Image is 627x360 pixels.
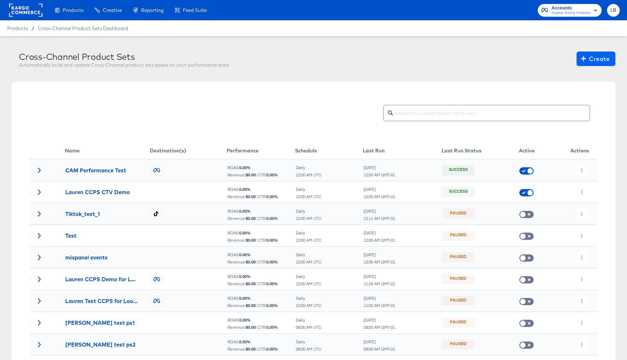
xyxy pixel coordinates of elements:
div: Revenue: | CTR: [227,347,294,352]
div: Toggle Row Expanded [30,342,48,347]
div: 08:00 AM UTC [295,325,322,330]
div: 12:00 AM GMT-01 [363,194,396,199]
div: CAM Performance Test [65,167,126,174]
span: Staging Testing Company [552,10,591,16]
b: 0.00 % [266,237,278,243]
div: Revenue: | CTR: [227,281,294,286]
div: 08:00 AM UTC [295,347,322,352]
div: Lauren Test CCPS for Loom [65,297,138,305]
div: 12:00 AM UTC [295,172,322,177]
div: Revenue: | CTR: [227,172,294,177]
b: $ 0.00 [246,324,255,330]
b: 0.00 % [239,317,251,323]
b: 0.00 % [266,194,278,199]
input: Search Cross-Channel Product Set by name [393,102,590,118]
div: mixpanel events [65,254,108,261]
button: LB [607,4,620,17]
div: Revenue: | CTR: [227,259,294,265]
th: Last Run Status [442,142,519,159]
span: Create [582,54,610,64]
div: Paused [450,276,467,282]
div: Automatically build and update Cross-Channel product sets based on your performance data [19,62,229,69]
div: Daily [295,209,322,214]
b: $ 0.00 [246,194,255,199]
div: Toggle Row Expanded [30,233,48,238]
div: Toggle Row Expanded [30,320,48,325]
div: 08:00 AM GMT-01 [363,325,396,330]
div: Tiktok_test_1 [65,210,100,218]
div: [DATE] [363,318,396,323]
div: Toggle Row Expanded [30,298,48,303]
b: 0.00 % [239,339,251,344]
div: 12:05 AM GMT-01 [363,259,396,265]
div: ROAS: [227,339,294,344]
div: 11:02 AM GMT-01 [363,303,396,308]
div: Toggle Row Expanded [30,168,48,173]
div: Test [65,232,77,240]
div: Success [449,167,468,173]
b: 0.00 % [266,172,278,177]
div: ROAS: [227,296,294,301]
div: 12:00 AM UTC [295,259,322,265]
b: $ 0.00 [246,303,255,308]
div: ROAS: [227,252,294,257]
div: ROAS: [227,165,294,170]
th: Last Run [363,142,442,159]
div: Revenue: | CTR: [227,303,294,308]
div: Daily [295,296,322,301]
div: Toggle Row Expanded [30,189,48,195]
span: Feed Suite [183,7,207,13]
div: Daily [295,187,322,192]
div: Paused [450,232,467,239]
div: 11:24 AM GMT-01 [363,281,396,286]
b: 0.00 % [239,187,251,192]
b: $ 0.00 [246,259,255,265]
div: [DATE] [363,165,396,170]
div: Revenue: | CTR: [227,194,294,199]
span: Products [7,25,28,31]
div: ROAS: [227,318,294,323]
b: 0.00 % [266,216,278,221]
b: 0.00 % [239,230,251,236]
div: ROAS: [227,187,294,192]
div: Paused [450,254,467,261]
b: 0.00 % [266,346,278,352]
div: Cross-Channel Product Sets [19,52,229,62]
span: LB [610,6,617,15]
div: [DATE] [363,339,396,344]
div: 12:00 AM UTC [295,216,322,221]
div: [PERSON_NAME] test ps1 [65,319,135,327]
b: 0.00 % [266,303,278,308]
div: Paused [450,210,467,217]
div: Revenue: | CTR: [227,325,294,330]
div: ROAS: [227,274,294,279]
div: 12:00 AM UTC [295,194,322,199]
div: Daily [295,339,322,344]
div: 12:00 AM UTC [295,238,322,243]
div: Toggle Row Expanded [30,211,48,216]
div: Daily [295,318,322,323]
div: [DATE] [363,274,396,279]
div: Revenue: | CTR: [227,238,294,243]
th: Name [65,142,150,159]
div: 12:11 AM GMT-01 [363,216,396,221]
span: Reporting [141,7,164,13]
b: $ 0.00 [246,237,255,243]
div: 12:00 AM UTC [295,303,322,308]
b: 0.00 % [266,281,278,286]
b: 0.00 % [239,274,251,279]
th: Performance [227,142,295,159]
th: Active [519,142,562,159]
div: [DATE] [363,252,396,257]
div: [DATE] [363,209,396,214]
div: Paused [450,341,467,348]
div: Daily [295,274,322,279]
b: 0.00 % [239,252,251,257]
b: 0.00 % [239,165,251,170]
th: Actions [562,142,597,159]
b: $ 0.00 [246,346,255,352]
span: Cross-Channel Product Sets Dashboard [38,25,128,31]
div: ROAS: [227,230,294,236]
b: $ 0.00 [246,216,255,221]
div: ROAS: [227,209,294,214]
